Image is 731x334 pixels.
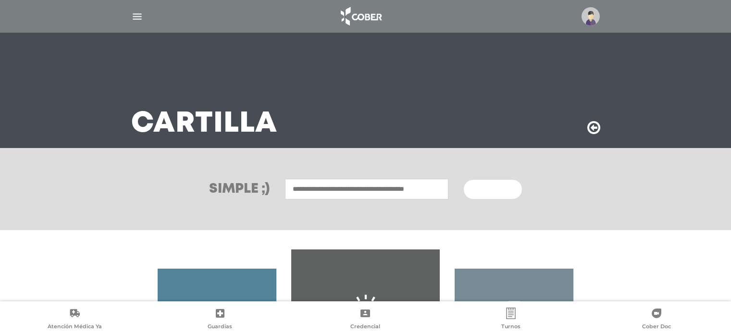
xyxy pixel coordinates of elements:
[475,186,503,193] span: Buscar
[438,308,584,332] a: Turnos
[501,323,520,332] span: Turnos
[2,308,148,332] a: Atención Médica Ya
[293,308,438,332] a: Credencial
[642,323,671,332] span: Cober Doc
[583,308,729,332] a: Cober Doc
[48,323,102,332] span: Atención Médica Ya
[350,323,380,332] span: Credencial
[131,11,143,23] img: Cober_menu-lines-white.svg
[464,180,521,199] button: Buscar
[208,323,232,332] span: Guardias
[335,5,386,28] img: logo_cober_home-white.png
[148,308,293,332] a: Guardias
[131,111,277,136] h3: Cartilla
[582,7,600,25] img: profile-placeholder.svg
[209,183,270,196] h3: Simple ;)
